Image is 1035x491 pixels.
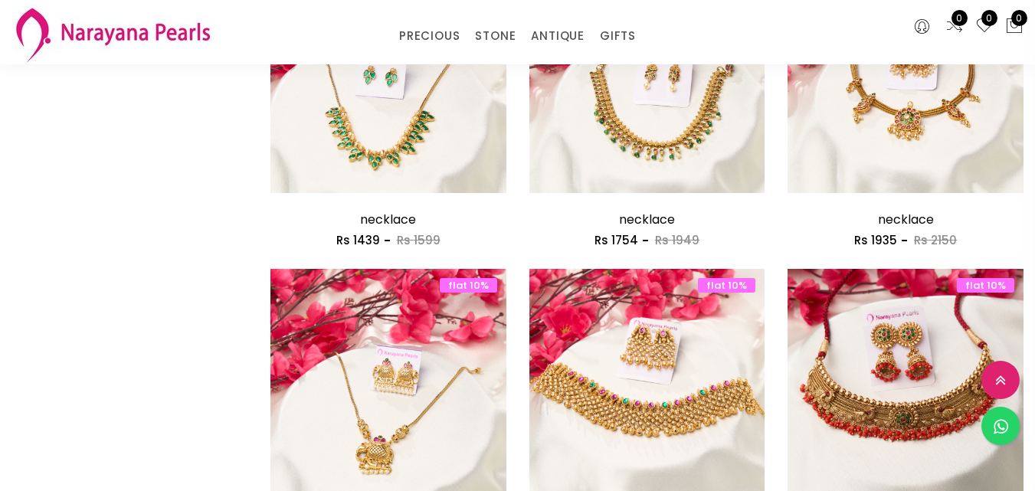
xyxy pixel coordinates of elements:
[531,25,585,47] a: ANTIQUE
[914,232,957,248] span: Rs 2150
[698,278,755,293] span: flat 10%
[957,278,1014,293] span: flat 10%
[878,211,934,228] a: necklace
[1005,17,1024,37] button: 0
[1011,10,1027,26] span: 0
[399,25,460,47] a: PRECIOUS
[594,232,638,248] span: Rs 1754
[945,17,964,37] a: 0
[981,10,997,26] span: 0
[854,232,897,248] span: Rs 1935
[619,211,675,228] a: necklace
[440,278,497,293] span: flat 10%
[975,17,994,37] a: 0
[360,211,416,228] a: necklace
[600,25,636,47] a: GIFTS
[397,232,441,248] span: Rs 1599
[475,25,516,47] a: STONE
[951,10,968,26] span: 0
[655,232,699,248] span: Rs 1949
[336,232,380,248] span: Rs 1439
